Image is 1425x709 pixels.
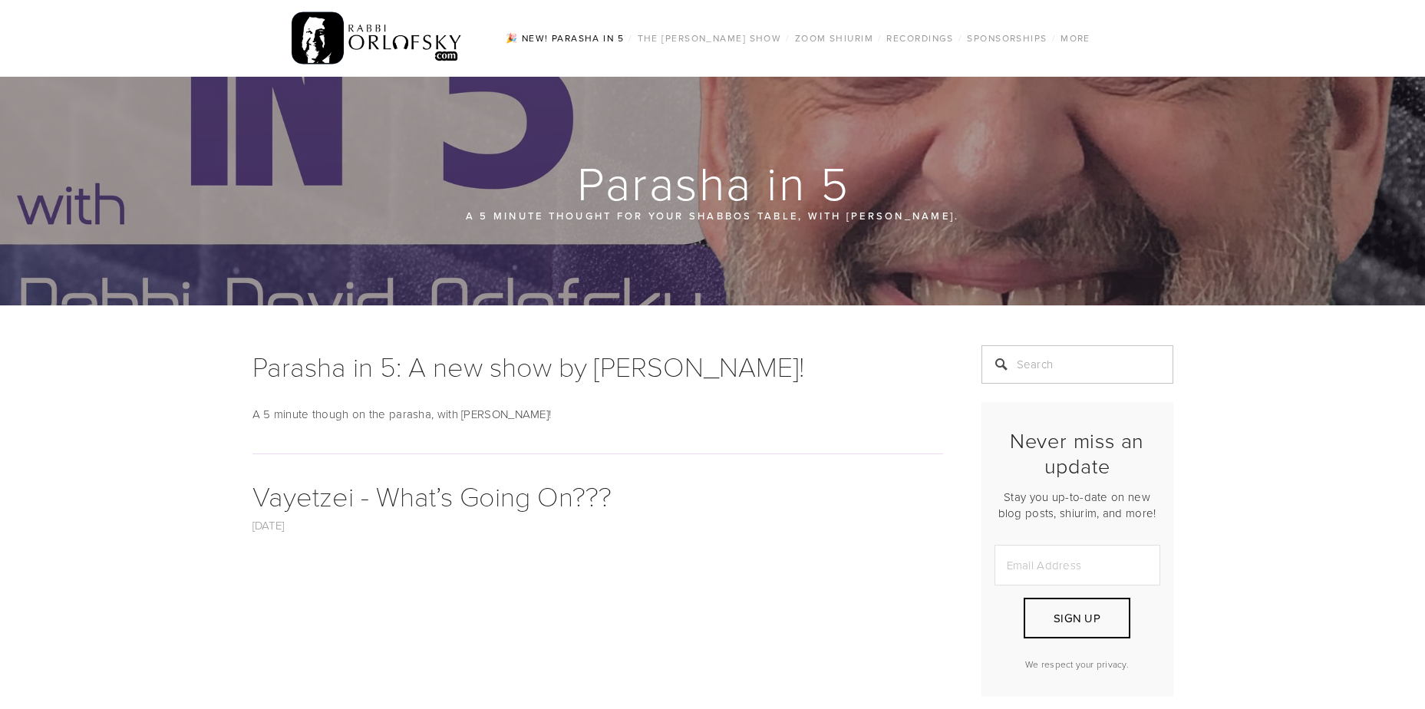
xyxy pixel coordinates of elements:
[1052,31,1056,45] span: /
[628,31,632,45] span: /
[981,345,1173,384] input: Search
[252,517,285,533] a: [DATE]
[878,31,882,45] span: /
[252,158,1175,207] h1: Parasha in 5
[292,8,463,68] img: RabbiOrlofsky.com
[1056,28,1095,48] a: More
[501,28,628,48] a: 🎉 NEW! Parasha in 5
[252,477,612,514] a: Vayetzei - What’s Going On???
[995,545,1160,585] input: Email Address
[995,489,1160,521] p: Stay you up-to-date on new blog posts, shiurim, and more!
[995,658,1160,671] p: We respect your privacy.
[962,28,1051,48] a: Sponsorships
[786,31,790,45] span: /
[252,345,943,387] h1: Parasha in 5: A new show by [PERSON_NAME]!
[790,28,878,48] a: Zoom Shiurim
[995,428,1160,478] h2: Never miss an update
[252,405,943,424] p: A 5 minute though on the parasha, with [PERSON_NAME]!
[958,31,962,45] span: /
[1024,598,1130,638] button: Sign Up
[633,28,787,48] a: The [PERSON_NAME] Show
[882,28,958,48] a: Recordings
[345,207,1081,224] p: A 5 minute thought for your Shabbos table, with [PERSON_NAME].
[1054,610,1100,626] span: Sign Up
